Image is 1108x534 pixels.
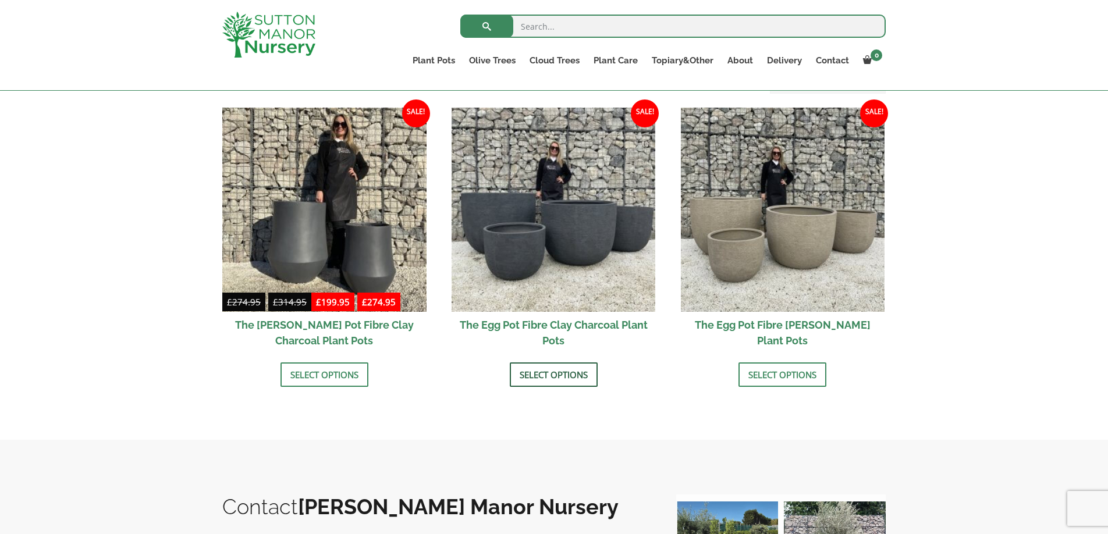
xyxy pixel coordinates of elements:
[273,296,307,308] bdi: 314.95
[871,49,882,61] span: 0
[452,108,656,312] img: The Egg Pot Fibre Clay Charcoal Plant Pots
[298,494,619,519] b: [PERSON_NAME] Manor Nursery
[681,312,885,354] h2: The Egg Pot Fibre [PERSON_NAME] Plant Pots
[738,362,826,387] a: Select options for “The Egg Pot Fibre Clay Champagne Plant Pots”
[523,52,587,69] a: Cloud Trees
[316,296,350,308] bdi: 199.95
[311,295,400,312] ins: -
[273,296,278,308] span: £
[362,296,396,308] bdi: 274.95
[860,99,888,127] span: Sale!
[587,52,645,69] a: Plant Care
[452,108,656,354] a: Sale! The Egg Pot Fibre Clay Charcoal Plant Pots
[681,108,885,354] a: Sale! The Egg Pot Fibre [PERSON_NAME] Plant Pots
[362,296,367,308] span: £
[406,52,462,69] a: Plant Pots
[222,494,653,519] h2: Contact
[227,296,261,308] bdi: 274.95
[681,108,885,312] img: The Egg Pot Fibre Clay Champagne Plant Pots
[280,362,368,387] a: Select options for “The Bien Hoa Pot Fibre Clay Charcoal Plant Pots”
[222,108,427,312] img: The Bien Hoa Pot Fibre Clay Charcoal Plant Pots
[452,312,656,354] h2: The Egg Pot Fibre Clay Charcoal Plant Pots
[631,99,659,127] span: Sale!
[316,296,321,308] span: £
[222,108,427,354] a: Sale! £274.95-£314.95 £199.95-£274.95 The [PERSON_NAME] Pot Fibre Clay Charcoal Plant Pots
[222,312,427,354] h2: The [PERSON_NAME] Pot Fibre Clay Charcoal Plant Pots
[222,295,311,312] del: -
[402,99,430,127] span: Sale!
[227,296,232,308] span: £
[460,15,886,38] input: Search...
[760,52,809,69] a: Delivery
[645,52,720,69] a: Topiary&Other
[222,12,315,58] img: logo
[856,52,886,69] a: 0
[809,52,856,69] a: Contact
[720,52,760,69] a: About
[462,52,523,69] a: Olive Trees
[510,362,598,387] a: Select options for “The Egg Pot Fibre Clay Charcoal Plant Pots”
